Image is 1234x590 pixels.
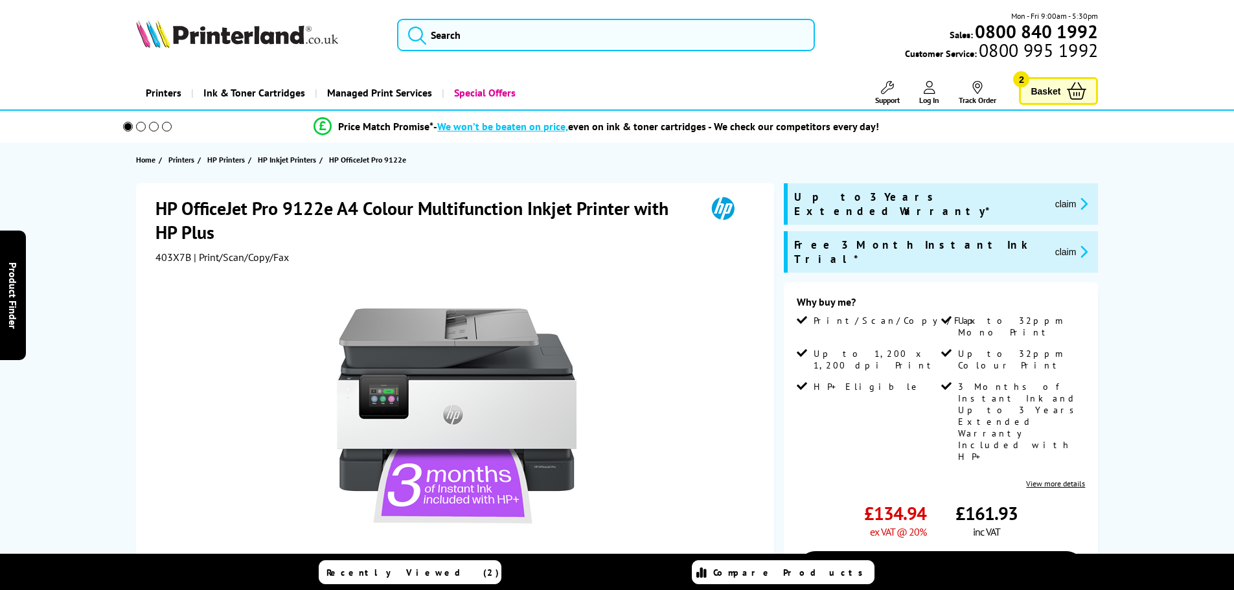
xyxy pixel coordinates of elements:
[136,19,338,48] img: Printerland Logo
[950,28,973,41] span: Sales:
[958,348,1082,371] span: Up to 32ppm Colour Print
[258,153,319,166] a: HP Inkjet Printers
[207,153,245,166] span: HP Printers
[797,295,1085,315] div: Why buy me?
[136,153,159,166] a: Home
[330,289,584,543] img: HP OfficeJet Pro 9122e
[1031,82,1060,100] span: Basket
[1013,71,1029,87] span: 2
[814,348,938,371] span: Up to 1,200 x 1,200 dpi Print
[1019,77,1098,105] a: Basket 2
[693,196,753,220] img: HP
[1051,196,1092,211] button: promo-description
[329,155,406,165] span: HP OfficeJet Pro 9122e
[1026,479,1085,488] a: View more details
[864,501,926,525] span: £134.94
[794,238,1045,266] span: Free 3 Month Instant Ink Trial*
[207,153,248,166] a: HP Printers
[136,76,191,109] a: Printers
[136,153,155,166] span: Home
[958,381,1082,462] span: 3 Months of Instant Ink and Up to 3 Years Extended Warranty Included with HP+
[191,76,315,109] a: Ink & Toner Cartridges
[168,153,198,166] a: Printers
[326,567,499,578] span: Recently Viewed (2)
[713,567,870,578] span: Compare Products
[875,81,900,105] a: Support
[6,262,19,328] span: Product Finder
[106,115,1088,138] li: modal_Promise
[319,560,501,584] a: Recently Viewed (2)
[814,381,921,392] span: HP+ Eligible
[136,19,382,51] a: Printerland Logo
[794,190,1045,218] span: Up to 3 Years Extended Warranty*
[442,76,525,109] a: Special Offers
[338,120,433,133] span: Price Match Promise*
[870,525,926,538] span: ex VAT @ 20%
[977,44,1098,56] span: 0800 995 1992
[797,551,1085,589] a: Add to Basket
[973,25,1098,38] a: 0800 840 1992
[905,44,1098,60] span: Customer Service:
[194,251,289,264] span: | Print/Scan/Copy/Fax
[814,315,980,326] span: Print/Scan/Copy/Fax
[315,76,442,109] a: Managed Print Services
[959,81,996,105] a: Track Order
[973,525,1000,538] span: inc VAT
[397,19,815,51] input: Search
[437,120,568,133] span: We won’t be beaten on price,
[975,19,1098,43] b: 0800 840 1992
[958,315,1082,338] span: Up to 32ppm Mono Print
[203,76,305,109] span: Ink & Toner Cartridges
[155,196,693,244] h1: HP OfficeJet Pro 9122e A4 Colour Multifunction Inkjet Printer with HP Plus
[955,501,1018,525] span: £161.93
[155,251,191,264] span: 403X7B
[168,153,194,166] span: Printers
[692,560,874,584] a: Compare Products
[919,81,939,105] a: Log In
[919,95,939,105] span: Log In
[433,120,879,133] div: - even on ink & toner cartridges - We check our competitors every day!
[1051,244,1092,259] button: promo-description
[875,95,900,105] span: Support
[1011,10,1098,22] span: Mon - Fri 9:00am - 5:30pm
[258,153,316,166] span: HP Inkjet Printers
